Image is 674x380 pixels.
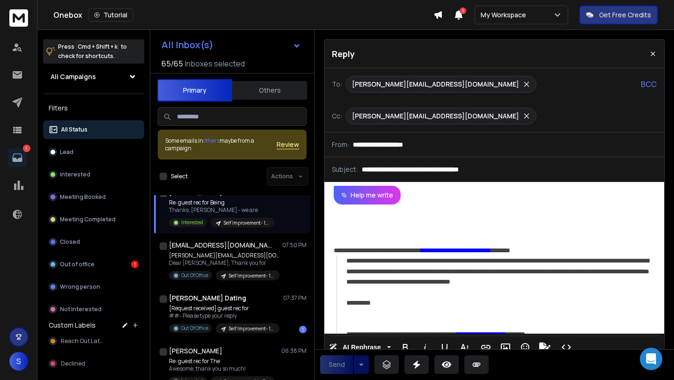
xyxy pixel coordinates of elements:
button: More Text [455,338,473,357]
p: Interested [181,219,203,226]
h3: Inboxes selected [185,58,245,69]
p: Out of office [60,261,95,268]
h3: Custom Labels [49,321,95,330]
p: Wrong person [60,283,100,291]
button: Not Interested [43,300,144,319]
h1: [EMAIL_ADDRESS][DOMAIN_NAME] [169,241,272,250]
span: Declined [61,360,85,367]
p: Re: guest rec for Being [169,199,274,206]
p: Meeting Completed [60,216,116,223]
p: 06:38 PM [281,347,307,355]
p: Self Improvement- 1k-10k [229,325,274,332]
span: 65 / 65 [161,58,183,69]
h1: [PERSON_NAME] Dating [169,293,246,303]
button: Get Free Credits [579,6,658,24]
button: Italic (⌘I) [416,338,434,357]
p: 07:50 PM [282,241,307,249]
button: Help me write [334,186,401,205]
button: Code View [557,338,575,357]
button: All Status [43,120,144,139]
p: Meeting Booked [60,193,106,201]
button: Emoticons [516,338,534,357]
p: Cc: [332,111,342,121]
p: 1 [23,145,30,152]
p: ##- Please type your reply [169,312,279,320]
p: To: [332,80,342,89]
button: Insert Link (⌘K) [477,338,495,357]
p: [PERSON_NAME][EMAIL_ADDRESS][DOMAIN_NAME] [352,80,519,89]
p: Reply [332,47,355,60]
button: Primary [157,79,232,102]
p: Self Improvement- 1k-10k [224,219,269,227]
p: Thanks, [PERSON_NAME] - we are [169,206,274,214]
p: Closed [60,238,80,246]
button: Meeting Booked [43,188,144,206]
p: Out Of Office [181,325,208,332]
p: Get Free Credits [599,10,651,20]
button: S [9,352,28,371]
div: Onebox [53,8,433,22]
p: Dear [PERSON_NAME], Thank you for [169,259,281,267]
label: Select [171,173,188,180]
p: Lead [60,148,73,156]
p: Interested [60,171,90,178]
p: Subject: [332,165,358,174]
div: 1 [131,261,139,268]
button: Reach Out Later [43,332,144,351]
div: 1 [299,326,307,333]
p: 07:37 PM [283,294,307,302]
button: Review [277,140,299,149]
p: [PERSON_NAME][EMAIL_ADDRESS][DOMAIN_NAME] [352,111,519,121]
span: 1 [460,7,466,14]
button: Interested [43,165,144,184]
p: [PERSON_NAME][EMAIL_ADDRESS][DOMAIN_NAME] [169,252,281,259]
p: From: [332,140,349,149]
button: Declined [43,354,144,373]
p: Not Interested [60,306,102,313]
p: [Request received] guest rec for [169,305,279,312]
button: Lead [43,143,144,161]
button: Insert Image (⌘P) [497,338,514,357]
button: Bold (⌘B) [396,338,414,357]
p: Re: guest rec for The [169,358,274,365]
a: 1 [8,148,27,167]
p: My Workspace [481,10,530,20]
span: Cmd + Shift + k [76,41,119,52]
button: Underline (⌘U) [436,338,454,357]
button: Tutorial [88,8,133,22]
p: Awesome, thank you so much! [169,365,274,373]
p: BCC [641,79,657,90]
p: Self Improvement- 1k-10k [229,272,274,279]
button: AI Rephrase [327,338,393,357]
button: Others [232,80,307,101]
h1: [PERSON_NAME] [169,346,222,356]
div: Open Intercom Messenger [640,348,662,370]
button: All Inbox(s) [154,36,308,54]
p: All Status [61,126,88,133]
div: Some emails in maybe from a campaign [165,137,277,152]
button: Closed [43,233,144,251]
button: Meeting Completed [43,210,144,229]
span: others [203,137,220,145]
button: All Campaigns [43,67,144,86]
p: Press to check for shortcuts. [58,42,127,61]
h1: All Inbox(s) [161,40,213,50]
h3: Filters [43,102,144,115]
span: Reach Out Later [61,337,105,345]
button: Out of office1 [43,255,144,274]
button: Signature [536,338,554,357]
button: Wrong person [43,278,144,296]
h1: All Campaigns [51,72,96,81]
p: Out Of Office [181,272,208,279]
span: AI Rephrase [341,343,383,351]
